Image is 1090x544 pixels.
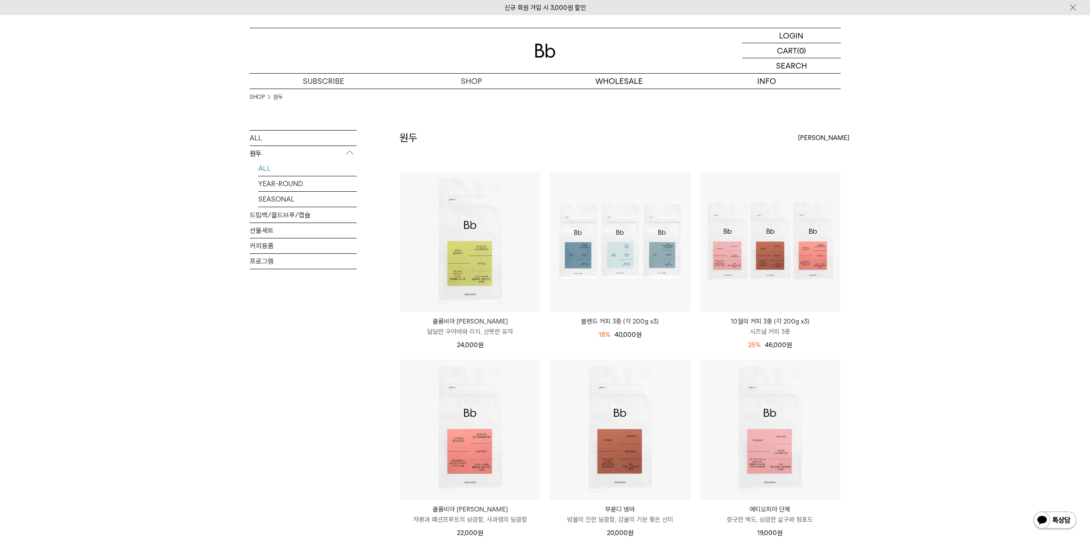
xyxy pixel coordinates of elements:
[250,146,357,161] p: 원두
[457,529,483,537] span: 22,000
[478,529,483,537] span: 원
[250,208,357,223] a: 드립백/콜드브루/캡슐
[700,360,840,500] img: 에티오피아 단체
[765,341,792,349] span: 46,000
[779,28,803,43] p: LOGIN
[400,316,541,337] a: 콜롬비아 [PERSON_NAME] 달달한 구아바와 리치, 산뜻한 유자
[250,93,265,101] a: SHOP
[250,74,397,89] a: SUBSCRIBE
[700,316,840,327] p: 10월의 커피 3종 (각 200g x3)
[400,514,541,525] p: 자몽과 패션프루트의 상큼함, 사과잼의 달콤함
[258,176,357,191] a: YEAR-ROUND
[776,58,807,73] p: SEARCH
[786,341,792,349] span: 원
[700,316,840,337] a: 10월의 커피 3종 (각 200g x3) 시즈널 커피 3종
[397,74,545,89] a: SHOP
[777,529,782,537] span: 원
[550,514,690,525] p: 밤꿀의 진한 달콤함, 감귤의 기분 좋은 산미
[258,161,357,176] a: ALL
[535,44,555,58] img: 로고
[628,529,633,537] span: 원
[258,192,357,207] a: SEASONAL
[615,331,642,339] span: 40,000
[1033,511,1077,531] img: 카카오톡 채널 1:1 채팅 버튼
[797,43,806,58] p: (0)
[545,74,693,89] p: WHOLESALE
[400,504,541,514] p: 콜롬비아 [PERSON_NAME]
[400,316,541,327] p: 콜롬비아 [PERSON_NAME]
[700,172,840,312] img: 10월의 커피 3종 (각 200g x3)
[400,504,541,525] a: 콜롬비아 [PERSON_NAME] 자몽과 패션프루트의 상큼함, 사과잼의 달콤함
[400,327,541,337] p: 달달한 구아바와 리치, 산뜻한 유자
[550,172,690,312] img: 블렌드 커피 3종 (각 200g x3)
[478,341,484,349] span: 원
[700,504,840,514] p: 에티오피아 단체
[400,360,541,500] img: 콜롬비아 코르티나 데 예로
[636,331,642,339] span: 원
[400,131,418,145] h2: 원두
[693,74,841,89] p: INFO
[550,504,690,514] p: 부룬디 넴바
[250,238,357,253] a: 커피용품
[757,529,782,537] span: 19,000
[748,340,761,350] div: 25%
[599,330,610,340] div: 18%
[400,172,541,312] img: 콜롬비아 파티오 보니토
[742,28,841,43] a: LOGIN
[550,360,690,500] img: 부룬디 넴바
[273,93,283,101] a: 원두
[250,254,357,269] a: 프로그램
[798,133,849,143] span: [PERSON_NAME]
[777,43,797,58] p: CART
[700,327,840,337] p: 시즈널 커피 3종
[250,223,357,238] a: 선물세트
[700,504,840,525] a: 에티오피아 단체 향긋한 백도, 상큼한 살구와 청포도
[457,341,484,349] span: 24,000
[700,514,840,525] p: 향긋한 백도, 상큼한 살구와 청포도
[505,4,586,12] a: 신규 회원 가입 시 3,000원 할인
[742,43,841,58] a: CART (0)
[550,316,690,327] a: 블렌드 커피 3종 (각 200g x3)
[550,504,690,525] a: 부룬디 넴바 밤꿀의 진한 달콤함, 감귤의 기분 좋은 산미
[607,529,633,537] span: 20,000
[250,131,357,146] a: ALL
